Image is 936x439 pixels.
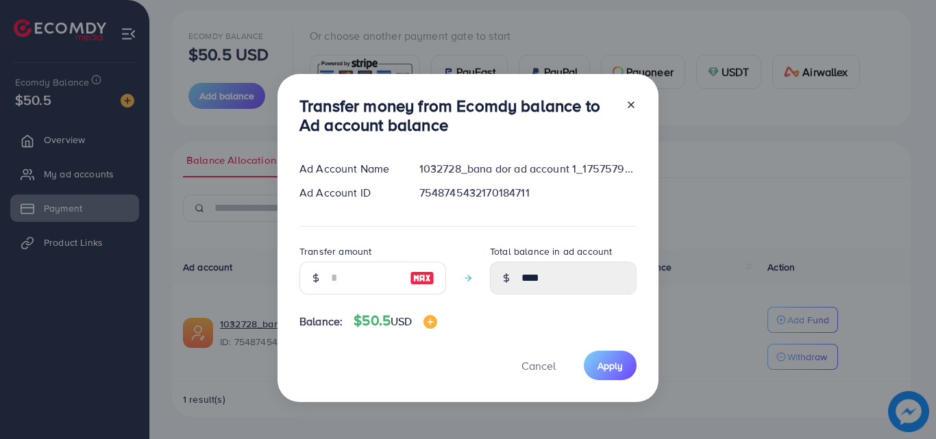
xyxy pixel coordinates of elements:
[288,161,408,177] div: Ad Account Name
[299,314,343,329] span: Balance:
[408,185,648,201] div: 7548745432170184711
[598,359,623,373] span: Apply
[490,244,612,258] label: Total balance in ad account
[299,96,615,136] h3: Transfer money from Ecomdy balance to Ad account balance
[288,185,408,201] div: Ad Account ID
[584,351,637,380] button: Apply
[410,270,434,286] img: image
[521,358,556,373] span: Cancel
[504,351,573,380] button: Cancel
[408,161,648,177] div: 1032728_bana dor ad account 1_1757579407255
[391,314,412,329] span: USD
[354,312,436,329] h4: $50.5
[423,315,437,329] img: image
[299,244,371,258] label: Transfer amount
